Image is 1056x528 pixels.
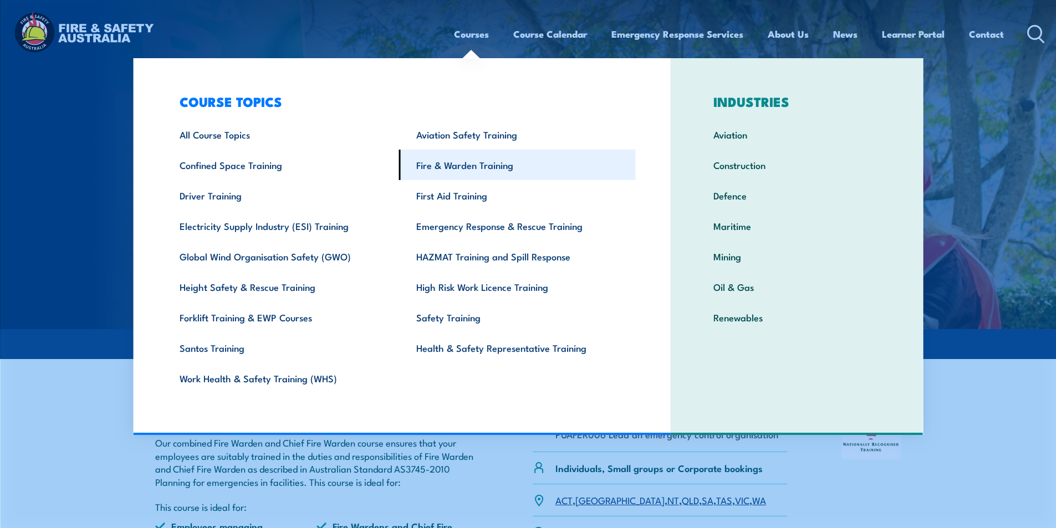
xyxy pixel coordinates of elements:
[513,19,587,49] a: Course Calendar
[555,494,766,506] p: , , , , , , ,
[454,19,489,49] a: Courses
[399,119,636,150] a: Aviation Safety Training
[555,462,763,474] p: Individuals, Small groups or Corporate bookings
[555,493,573,506] a: ACT
[162,271,399,302] a: Height Safety & Rescue Training
[155,500,479,513] p: This course is ideal for:
[162,363,399,393] a: Work Health & Safety Training (WHS)
[969,19,1004,49] a: Contact
[399,332,636,363] a: Health & Safety Representative Training
[696,94,897,109] h3: INDUSTRIES
[667,493,679,506] a: NT
[882,19,945,49] a: Learner Portal
[162,150,399,180] a: Confined Space Training
[702,493,713,506] a: SA
[696,241,897,271] a: Mining
[162,332,399,363] a: Santos Training
[768,19,809,49] a: About Us
[162,241,399,271] a: Global Wind Organisation Safety (GWO)
[833,19,858,49] a: News
[696,302,897,332] a: Renewables
[696,211,897,241] a: Maritime
[716,493,732,506] a: TAS
[162,302,399,332] a: Forklift Training & EWP Courses
[696,119,897,150] a: Aviation
[162,94,636,109] h3: COURSE TOPICS
[682,493,699,506] a: QLD
[575,493,665,506] a: [GEOGRAPHIC_DATA]
[155,436,479,488] p: Our combined Fire Warden and Chief Fire Warden course ensures that your employees are suitably tr...
[399,180,636,211] a: First Aid Training
[399,271,636,302] a: High Risk Work Licence Training
[555,428,788,440] li: PUAFER006 Lead an emergency control organisation
[735,493,749,506] a: VIC
[399,150,636,180] a: Fire & Warden Training
[696,150,897,180] a: Construction
[696,180,897,211] a: Defence
[696,271,897,302] a: Oil & Gas
[752,493,766,506] a: WA
[162,180,399,211] a: Driver Training
[611,19,743,49] a: Emergency Response Services
[162,119,399,150] a: All Course Topics
[399,302,636,332] a: Safety Training
[399,211,636,241] a: Emergency Response & Rescue Training
[162,211,399,241] a: Electricity Supply Industry (ESI) Training
[399,241,636,271] a: HAZMAT Training and Spill Response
